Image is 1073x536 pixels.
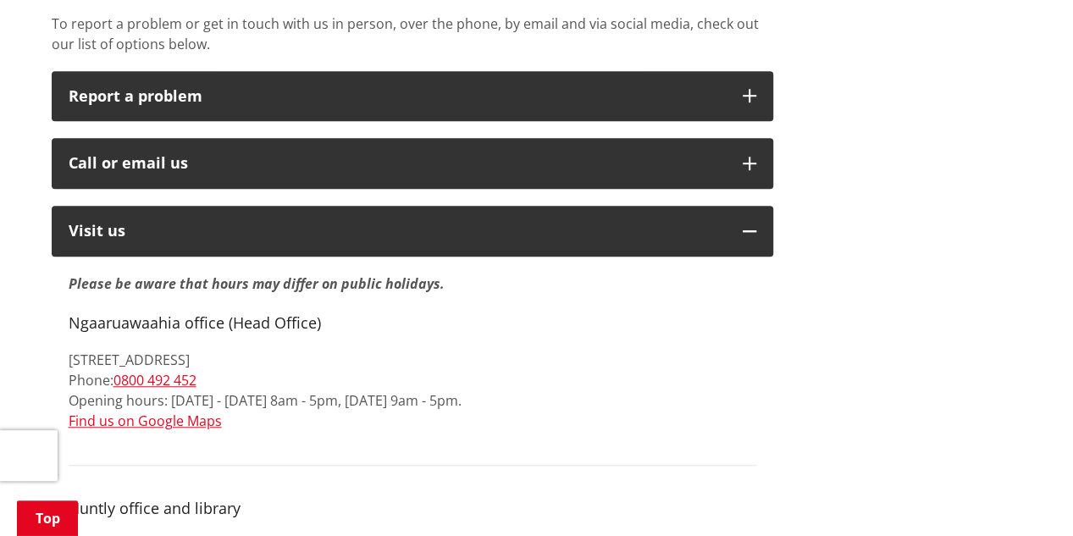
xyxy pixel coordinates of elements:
[52,206,773,257] button: Visit us
[69,500,756,518] h4: Huntly office and library
[69,350,756,431] p: [STREET_ADDRESS] Phone: Opening hours: [DATE] - [DATE] 8am - 5pm, [DATE] 9am - 5pm.
[52,71,773,122] button: Report a problem
[113,371,196,390] a: 0800 492 452
[17,500,78,536] a: Top
[69,412,222,430] a: Find us on Google Maps
[69,274,445,313] strong: Please be aware that hours may differ on public holidays.
[52,14,773,54] p: To report a problem or get in touch with us in person, over the phone, by email and via social me...
[69,314,756,333] h4: Ngaaruawaahia office (Head Office)
[69,223,726,240] p: Visit us
[52,138,773,189] button: Call or email us
[69,88,726,105] p: Report a problem
[69,155,726,172] div: Call or email us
